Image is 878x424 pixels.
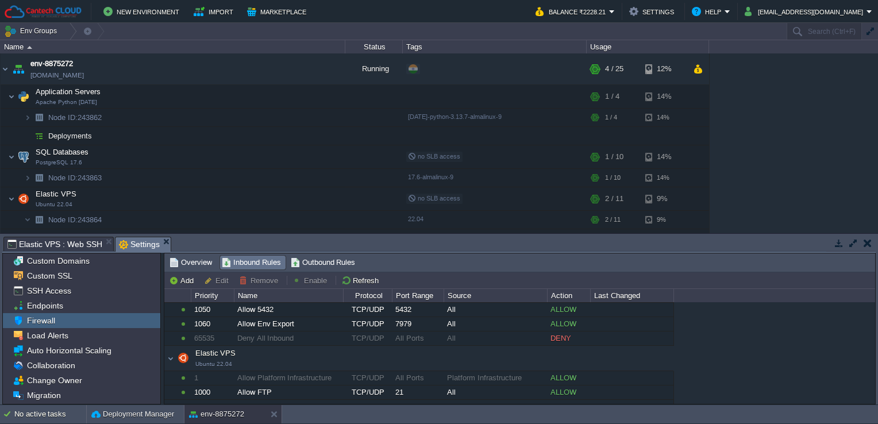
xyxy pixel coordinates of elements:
div: DENY [548,332,590,345]
span: Inbound Rules [222,256,281,269]
span: no SLB access [408,195,460,202]
div: Running [345,53,403,84]
div: 1060 [191,317,233,331]
a: Custom SSL [25,271,74,281]
div: TCP/UDP [344,400,391,414]
div: 1 / 10 [605,169,621,187]
img: AMDAwAAAACH5BAEAAAAALAAAAAABAAEAAAICRAEAOw== [16,145,32,168]
img: Cantech Cloud [4,5,82,19]
span: Overview [170,256,212,269]
button: Add [169,275,197,286]
a: Endpoints [25,300,65,311]
span: no SLB access [408,153,460,160]
div: All [444,400,546,414]
div: Tags [403,40,586,53]
button: Balance ₹2228.21 [536,5,609,18]
span: Apache Python [DATE] [36,99,97,106]
button: Import [194,5,237,18]
a: Node ID:243863 [47,173,103,183]
div: Allow FTP [234,386,342,399]
div: 9% [645,211,683,229]
button: Remove [239,275,282,286]
img: AMDAwAAAACH5BAEAAAAALAAAAAABAAEAAAICRAEAOw== [8,145,15,168]
div: 1000 [191,386,233,399]
a: Load Alerts [25,330,70,341]
div: 65535 [191,332,233,345]
div: Allow 5432 [234,303,342,317]
div: 14% [645,85,683,108]
div: 4 / 25 [605,53,623,84]
a: Custom Domains [25,256,91,266]
div: Usage [587,40,708,53]
button: Marketplace [247,5,310,18]
div: 22 [392,400,443,414]
div: Last Changed [591,289,673,302]
div: Allow Env Export [234,317,342,331]
span: 17.6-almalinux-9 [408,174,453,180]
a: Collaboration [25,360,77,371]
div: All Ports [392,371,443,385]
div: Deny All Inbound [234,332,342,345]
button: Settings [629,5,677,18]
span: Settings [119,237,160,252]
a: Deployments [47,131,94,141]
span: SQL Databases [34,147,90,157]
div: TCP/UDP [344,386,391,399]
div: Protocol [344,289,392,302]
span: [DATE]-python-3.13.7-almalinux-9 [408,113,502,120]
div: Allow Platform Infrastructure [234,371,342,385]
img: AMDAwAAAACH5BAEAAAAALAAAAAABAAEAAAICRAEAOw== [8,85,15,108]
a: Migration [25,390,63,400]
button: Enable [292,275,330,286]
div: Source [445,289,547,302]
div: Port Range [393,289,444,302]
div: 1 / 4 [605,109,617,126]
img: AMDAwAAAACH5BAEAAAAALAAAAAABAAEAAAICRAEAOw== [31,229,38,247]
button: Edit [204,275,232,286]
div: Status [346,40,402,53]
a: env-8875272 [30,58,73,70]
div: 1010 [191,400,233,414]
span: Elastic VPS : Web SSH [7,237,102,251]
span: Elastic VPS [177,349,236,368]
a: Firewall [25,315,57,326]
div: 1 [191,371,233,385]
span: Node ID: [48,113,78,122]
div: 1 / 10 [605,145,623,168]
div: All [444,317,546,331]
div: 14% [645,109,683,126]
div: 1 / 4 [605,85,619,108]
div: 12% [645,53,683,84]
img: AMDAwAAAACH5BAEAAAAALAAAAAABAAEAAAICRAEAOw== [16,187,32,210]
div: All [444,303,546,317]
div: TCP/UDP [344,303,391,317]
div: 2 / 11 [605,187,623,210]
button: Refresh [341,275,382,286]
div: ALLOW [548,371,590,385]
a: Application ServersApache Python [DATE] [34,87,102,96]
img: AMDAwAAAACH5BAEAAAAALAAAAAABAAEAAAICRAEAOw== [31,109,47,126]
a: Auto Horizontal Scaling [25,345,113,356]
span: Ubuntu 22.04 [195,361,232,367]
div: TCP/UDP [344,317,391,331]
span: Ubuntu 22.04 [36,201,72,208]
a: Elastic VPSUbuntu 22.04 [34,190,78,198]
button: Help [692,5,725,18]
div: Name [1,40,345,53]
a: SSH Access [25,286,73,296]
img: AMDAwAAAACH5BAEAAAAALAAAAAABAAEAAAICRAEAOw== [31,211,47,229]
div: 9% [645,187,683,210]
a: Change Owner [25,375,84,386]
div: 2 / 11 [605,211,621,229]
span: Elastic VPS [34,189,78,199]
div: ALLOW [548,400,590,414]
